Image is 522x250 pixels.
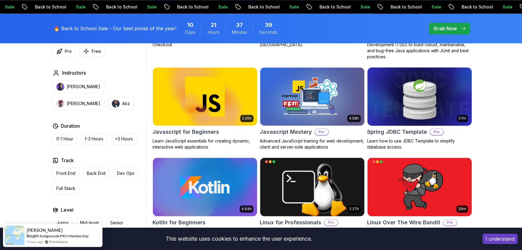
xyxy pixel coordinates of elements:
[81,133,107,145] button: 1-3 Hours
[206,4,226,10] p: Sale
[106,217,127,229] button: Senior
[367,157,472,235] a: Linux Over The Wire Bandit card39mLinux Over The Wire BanditProLearn the basics of Linux and Bash.
[367,36,472,60] p: Master Java Unit Testing and Test-Driven Development (TDD) to build robust, maintainable, and bug...
[153,218,206,227] h2: Kotlin for Beginners
[87,170,105,176] p: Back End
[67,84,100,90] p: [PERSON_NAME]
[308,4,349,10] p: Back to School
[56,83,64,91] img: instructor img
[83,168,109,179] button: Back End
[56,170,75,176] p: Front End
[483,234,517,244] button: Accept cookies
[278,4,297,10] p: Sale
[117,170,134,176] p: Dev Ops
[324,220,338,226] p: Pro
[94,4,135,10] p: Back to School
[52,45,76,57] button: Pro
[111,133,137,145] button: +3 Hours
[153,157,257,241] a: Kotlin for Beginners card4.64hKotlin for BeginnersKotlin fundamentals for mobile, game, and web d...
[430,129,443,135] p: Pro
[56,220,69,226] p: Junior
[153,138,257,150] p: Learn JavaScript essentials for creating dynamic, interactive web applications
[115,136,133,142] p: +3 Hours
[260,128,312,136] h2: Javascript Mastery
[61,122,80,130] h2: Duration
[113,168,138,179] button: Dev Ops
[67,101,100,107] p: [PERSON_NAME]
[92,48,101,54] p: Free
[61,206,74,213] h2: Level
[64,4,83,10] p: Sale
[211,21,216,29] span: 21 Hours
[110,220,123,226] p: Senior
[56,185,75,191] p: Full Stack
[52,183,79,194] button: Full Stack
[27,228,63,233] span: [PERSON_NAME]
[450,4,491,10] p: Back to School
[260,138,365,150] p: Advanced JavaScript training for web development, client and server-side applications
[85,136,103,142] p: 1-3 Hours
[108,97,134,110] button: instructor imgAbz
[459,116,466,121] p: 57m
[260,158,364,216] img: Linux for Professionals card
[153,67,257,150] a: Javascript for Beginners card2.05hJavascript for BeginnersLearn JavaScript essentials for creatin...
[54,25,176,32] p: 🔥 Back to School Sale - Our best prices of the year!
[260,67,364,126] img: Javascript Mastery card
[260,218,321,227] h2: Linux for Professionals
[153,128,219,136] h2: Javascript for Beginners
[27,233,39,238] span: Bought
[76,217,103,229] button: Mid-level
[5,232,473,245] div: This website uses cookies to enhance the user experience.
[56,136,73,142] p: 0-1 Hour
[241,207,252,211] p: 4.64h
[153,158,257,216] img: Kotlin for Beginners card
[56,100,64,107] img: instructor img
[242,116,252,121] p: 2.05h
[315,129,328,135] p: Pro
[379,4,420,10] p: Back to School
[458,207,466,211] p: 39m
[365,66,474,127] img: Spring JDBC Template card
[62,69,86,76] h2: Instructors
[236,21,243,29] span: 37 Minutes
[27,239,43,244] span: 5 hours ago
[367,128,427,136] h2: Spring JDBC Template
[232,29,247,35] span: Minutes
[349,207,359,211] p: 2.27h
[52,97,104,110] button: instructor img[PERSON_NAME]
[61,157,74,164] h2: Track
[349,4,368,10] p: Sale
[23,4,64,10] p: Back to School
[260,67,365,150] a: Javascript Mastery card4.58hJavascript MasteryProAdvanced JavaScript training for web development...
[420,4,439,10] p: Sale
[65,48,72,54] p: Pro
[52,168,79,179] button: Front End
[165,4,206,10] p: Back to School
[49,239,68,244] a: ProveSource
[260,157,365,247] a: Linux for Professionals card2.27hLinux for ProfessionalsProMaster the advanced concepts and techn...
[79,45,105,57] button: Free
[443,220,457,226] p: Pro
[80,220,99,226] p: Mid-level
[491,4,510,10] p: Sale
[185,29,195,35] span: Days
[433,25,457,32] p: Grab Now
[367,158,472,216] img: Linux Over The Wire Bandit card
[259,29,277,35] span: Seconds
[367,138,472,150] p: Learn how to use JDBC Template to simplify database access.
[349,116,359,121] p: 4.58h
[367,218,440,227] h2: Linux Over The Wire Bandit
[52,217,73,229] button: Junior
[187,21,193,29] span: 10 Days
[112,100,120,107] img: instructor img
[265,21,272,29] span: 39 Seconds
[153,67,257,126] img: Javascript for Beginners card
[52,133,77,145] button: 0-1 Hour
[135,4,155,10] p: Sale
[208,29,219,35] span: Hours
[52,80,104,93] button: instructor img[PERSON_NAME]
[39,234,89,238] a: Amigoscode PRO Membership
[5,226,24,245] img: provesource social proof notification image
[367,67,472,150] a: Spring JDBC Template card57mSpring JDBC TemplateProLearn how to use JDBC Template to simplify dat...
[122,101,130,107] p: Abz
